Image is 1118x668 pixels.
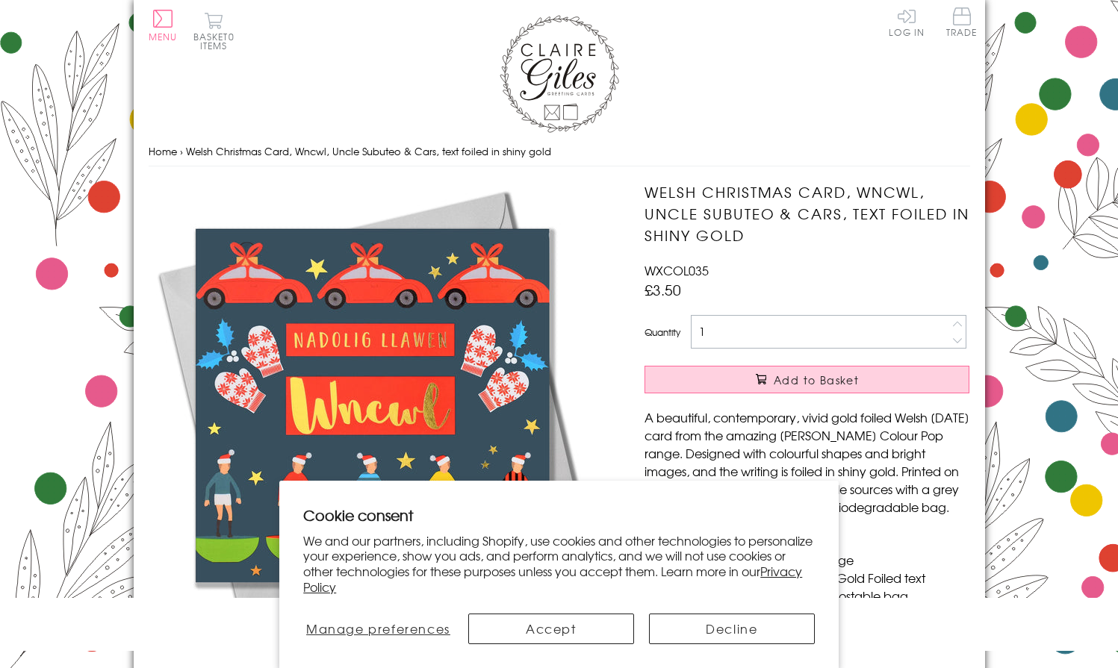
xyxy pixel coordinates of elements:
[186,144,551,158] span: Welsh Christmas Card, Wncwl, Uncle Subuteo & Cars, text foiled in shiny gold
[645,261,709,279] span: WXCOL035
[645,408,969,516] p: A beautiful, contemporary, vivid gold foiled Welsh [DATE] card from the amazing [PERSON_NAME] Col...
[180,144,183,158] span: ›
[645,181,969,246] h1: Welsh Christmas Card, Wncwl, Uncle Subuteo & Cars, text foiled in shiny gold
[303,562,802,596] a: Privacy Policy
[645,325,680,339] label: Quantity
[303,533,815,595] p: We and our partners, including Shopify, use cookies and other technologies to personalize your ex...
[303,614,453,644] button: Manage preferences
[149,144,177,158] a: Home
[149,137,970,167] nav: breadcrumbs
[149,181,597,629] img: Welsh Christmas Card, Wncwl, Uncle Subuteo & Cars, text foiled in shiny gold
[468,614,634,644] button: Accept
[193,12,235,50] button: Basket0 items
[946,7,978,40] a: Trade
[303,505,815,525] h2: Cookie consent
[306,619,450,637] span: Manage preferences
[200,30,235,52] span: 0 items
[649,614,815,644] button: Decline
[149,10,178,41] button: Menu
[500,15,619,133] img: Claire Giles Greetings Cards
[645,279,681,300] span: £3.50
[889,7,925,37] a: Log In
[774,372,859,387] span: Add to Basket
[149,30,178,43] span: Menu
[946,7,978,37] span: Trade
[645,366,969,393] button: Add to Basket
